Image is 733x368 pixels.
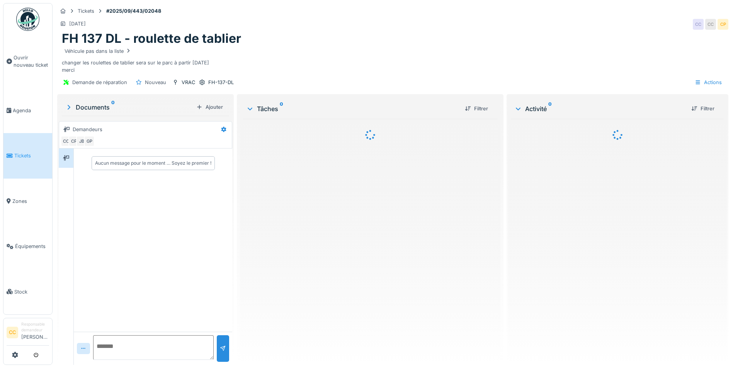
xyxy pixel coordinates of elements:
[65,103,193,112] div: Documents
[7,327,18,338] li: CC
[111,103,115,112] sup: 0
[12,198,49,205] span: Zones
[14,152,49,159] span: Tickets
[76,136,87,147] div: JB
[15,243,49,250] span: Équipements
[7,321,49,346] a: CC Responsable demandeur[PERSON_NAME]
[14,288,49,295] span: Stock
[693,19,704,30] div: CC
[514,104,685,113] div: Activité
[246,104,459,113] div: Tâches
[62,46,724,74] div: changer les roulettes de tablier sera sur le parc à partir [DATE] merci
[61,136,71,147] div: CC
[84,136,95,147] div: GP
[691,77,725,88] div: Actions
[705,19,716,30] div: CC
[68,136,79,147] div: CP
[69,20,86,27] div: [DATE]
[3,224,52,269] a: Équipements
[78,7,94,15] div: Tickets
[21,321,49,333] div: Responsable demandeur
[65,47,131,55] div: Véhicule pas dans la liste
[13,107,49,114] span: Agenda
[462,103,491,114] div: Filtrer
[145,79,166,86] div: Nouveau
[280,104,283,113] sup: 0
[3,269,52,314] a: Stock
[182,79,195,86] div: VRAC
[3,88,52,133] a: Agenda
[95,160,211,167] div: Aucun message pour le moment … Soyez le premier !
[688,103,718,114] div: Filtrer
[3,35,52,88] a: Ouvrir nouveau ticket
[3,133,52,178] a: Tickets
[548,104,552,113] sup: 0
[208,79,234,86] div: FH-137-DL
[193,102,226,112] div: Ajouter
[62,31,241,46] h1: FH 137 DL - roulette de tablier
[103,7,164,15] strong: #2025/09/443/02048
[3,179,52,224] a: Zones
[72,79,127,86] div: Demande de réparation
[73,126,102,133] div: Demandeurs
[14,54,49,69] span: Ouvrir nouveau ticket
[16,8,39,31] img: Badge_color-CXgf-gQk.svg
[21,321,49,344] li: [PERSON_NAME]
[718,19,728,30] div: CP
